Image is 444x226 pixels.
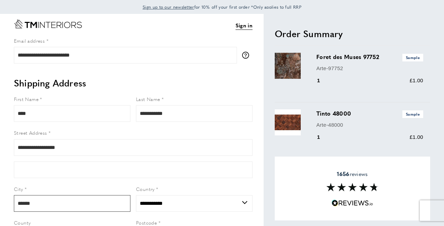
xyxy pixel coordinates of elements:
img: Tinto 48000 [275,109,301,135]
p: Arte-97752 [316,64,423,73]
div: 1 [316,133,330,141]
img: Reviews.io 5 stars [332,200,373,207]
span: Postcode [136,219,157,226]
span: City [14,185,23,192]
span: for 10% off your first order *Only applies to full RRP [143,4,301,10]
span: Sample [402,110,423,118]
span: Last Name [136,95,160,102]
button: More information [242,52,253,59]
h2: Order Summary [275,27,430,40]
span: Email address [14,37,45,44]
img: Reviews section [326,183,378,192]
a: Sign up to our newsletter [143,3,194,10]
span: Sign up to our newsletter [143,4,194,10]
strong: 1656 [337,170,349,178]
a: Go to Home page [14,19,82,28]
span: £1.00 [410,77,423,83]
h2: Shipping Address [14,77,253,89]
span: reviews [337,170,368,177]
img: Foret des Muses 97752 [275,53,301,79]
h3: Tinto 48000 [316,109,423,118]
div: 1 [316,76,330,85]
a: Sign in [236,21,253,30]
span: Country [136,185,155,192]
span: First Name [14,95,39,102]
span: Sample [402,54,423,61]
h3: Foret des Muses 97752 [316,53,423,61]
span: County [14,219,31,226]
span: Street Address [14,129,47,136]
p: Arte-48000 [316,121,423,129]
span: £1.00 [410,134,423,140]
